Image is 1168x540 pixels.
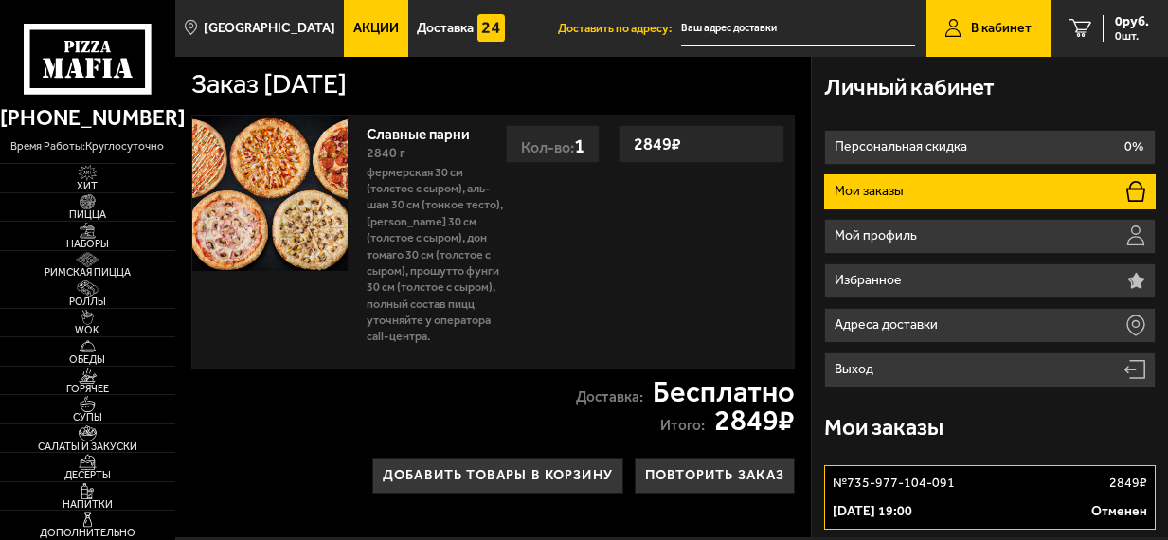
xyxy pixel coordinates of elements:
p: Персональная скидка [835,140,972,153]
h3: Мои заказы [824,416,943,439]
h1: Заказ [DATE] [191,70,347,98]
p: 2849 ₽ [1109,474,1147,493]
strong: Бесплатно [653,378,795,407]
p: [DATE] 19:00 [833,502,912,521]
strong: 2849 ₽ [629,126,686,162]
p: Мой профиль [835,229,922,243]
span: [GEOGRAPHIC_DATA] [204,22,335,35]
p: Итого: [660,419,705,433]
a: №735-977-104-0912849₽[DATE] 19:00Отменен [824,465,1156,530]
input: Ваш адрес доставки [681,11,915,46]
span: 1 [574,134,584,157]
strong: 2849 ₽ [714,406,795,436]
p: Выход [835,363,878,376]
p: Отменен [1091,502,1147,521]
div: Кол-во: [506,125,600,163]
p: Адреса доставки [835,318,943,332]
p: Мои заказы [835,185,908,198]
span: 0 руб. [1115,15,1149,28]
h3: Личный кабинет [824,76,995,99]
span: 0 шт. [1115,30,1149,42]
span: Акции [353,22,399,35]
a: Славные парни [367,120,488,143]
span: Доставить по адресу: [558,23,681,34]
span: 2840 г [367,145,405,161]
button: Повторить заказ [635,458,795,495]
img: 15daf4d41897b9f0e9f617042186c801.svg [477,14,505,42]
p: 0% [1124,140,1143,153]
span: Доставка [417,22,474,35]
button: Добавить товары в корзину [372,458,622,495]
p: № 735-977-104-091 [833,474,955,493]
p: Избранное [835,274,907,287]
span: В кабинет [971,22,1032,35]
p: Фермерская 30 см (толстое с сыром), Аль-Шам 30 см (тонкое тесто), [PERSON_NAME] 30 см (толстое с ... [367,164,506,345]
p: Доставка: [576,390,643,405]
